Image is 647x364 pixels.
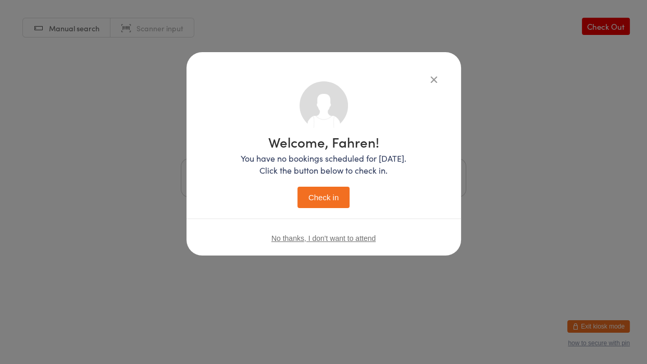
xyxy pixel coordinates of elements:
[297,187,350,208] button: Check in
[271,234,376,242] button: No thanks, I don't want to attend
[241,152,406,176] p: You have no bookings scheduled for [DATE]. Click the button below to check in.
[241,135,406,149] h1: Welcome, Fahren!
[300,81,348,130] img: no_photo.png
